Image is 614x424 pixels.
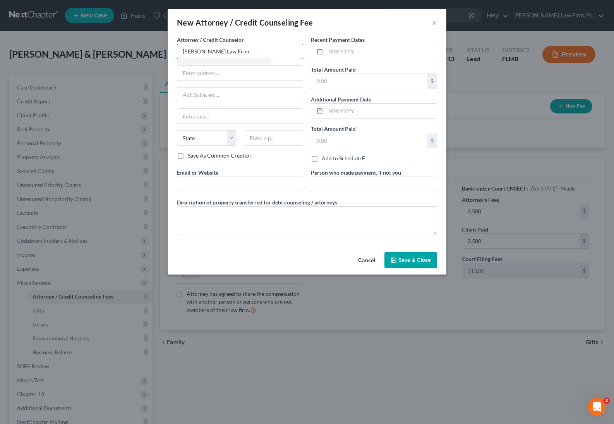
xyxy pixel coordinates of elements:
label: Recent Payment Dates [311,36,365,44]
input: Enter zip... [244,130,303,146]
input: MM/YYYY [326,104,437,118]
input: MM/YYYY [326,44,437,59]
span: 2 [604,398,610,404]
label: Description of property transferred for debt counseling / attorneys [177,198,337,206]
label: Add to Schedule F [322,154,365,162]
input: 0.00 [311,133,427,148]
div: $ [427,74,437,89]
button: Cancel [352,253,381,268]
span: Save & Close [398,257,431,263]
input: Apt, Suite, etc... [177,88,303,102]
input: Search creditor by name... [177,44,303,59]
input: -- [311,177,437,192]
input: Enter address... [177,66,303,81]
input: -- [177,177,303,192]
input: 0.00 [311,74,427,89]
div: $ [427,133,437,148]
span: Attorney / Credit Counseling Fee [196,18,313,27]
iframe: Intercom live chat [588,398,606,416]
label: Total Amount Paid [311,65,356,74]
button: Save & Close [384,252,437,268]
label: Total Amount Paid [311,125,356,133]
label: Save As Common Creditor [188,152,252,160]
label: Additional Payment Date [311,95,371,103]
label: Email or Website [177,168,218,177]
label: Person who made payment, if not you [311,168,401,177]
button: × [432,18,437,27]
span: Attorney / Credit Counselor [177,36,244,43]
span: New [177,18,194,27]
input: Enter city... [177,109,303,124]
